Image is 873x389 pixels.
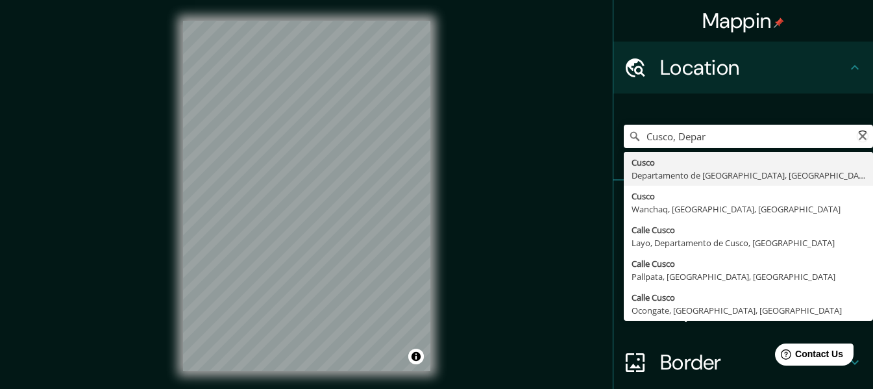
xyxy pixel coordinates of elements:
[408,349,424,364] button: Toggle attribution
[632,169,865,182] div: Departamento de [GEOGRAPHIC_DATA], [GEOGRAPHIC_DATA]
[632,304,865,317] div: Ocongate, [GEOGRAPHIC_DATA], [GEOGRAPHIC_DATA]
[613,232,873,284] div: Style
[632,236,865,249] div: Layo, Departamento de Cusco, [GEOGRAPHIC_DATA]
[632,270,865,283] div: Pallpata, [GEOGRAPHIC_DATA], [GEOGRAPHIC_DATA]
[702,8,785,34] h4: Mappin
[660,349,847,375] h4: Border
[757,338,859,375] iframe: Help widget launcher
[660,297,847,323] h4: Layout
[660,55,847,81] h4: Location
[774,18,784,28] img: pin-icon.png
[632,203,865,216] div: Wanchaq, [GEOGRAPHIC_DATA], [GEOGRAPHIC_DATA]
[632,257,865,270] div: Calle Cusco
[613,336,873,388] div: Border
[632,156,865,169] div: Cusco
[624,125,873,148] input: Pick your city or area
[632,291,865,304] div: Calle Cusco
[613,181,873,232] div: Pins
[613,42,873,94] div: Location
[632,190,865,203] div: Cusco
[183,21,430,371] canvas: Map
[613,284,873,336] div: Layout
[632,223,865,236] div: Calle Cusco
